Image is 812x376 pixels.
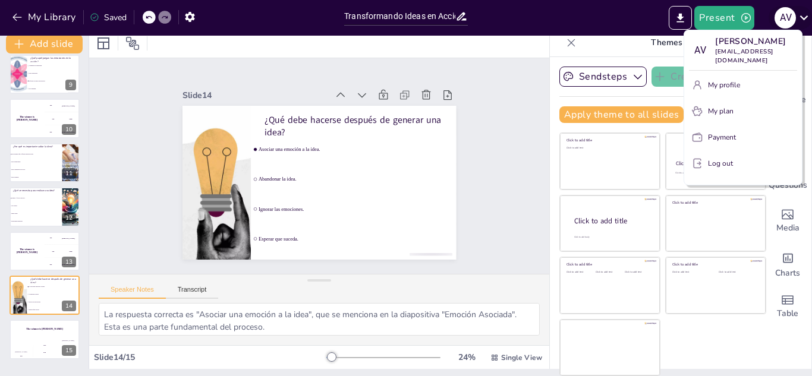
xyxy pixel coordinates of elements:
button: Log out [689,154,797,173]
button: My profile [689,75,797,94]
p: Log out [708,158,733,169]
button: My plan [689,102,797,121]
div: A V [689,40,710,61]
p: Payment [708,132,736,143]
p: My profile [708,80,740,90]
p: [PERSON_NAME] [715,35,797,48]
button: Payment [689,128,797,147]
p: My plan [708,106,734,116]
p: [EMAIL_ADDRESS][DOMAIN_NAME] [715,48,797,65]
